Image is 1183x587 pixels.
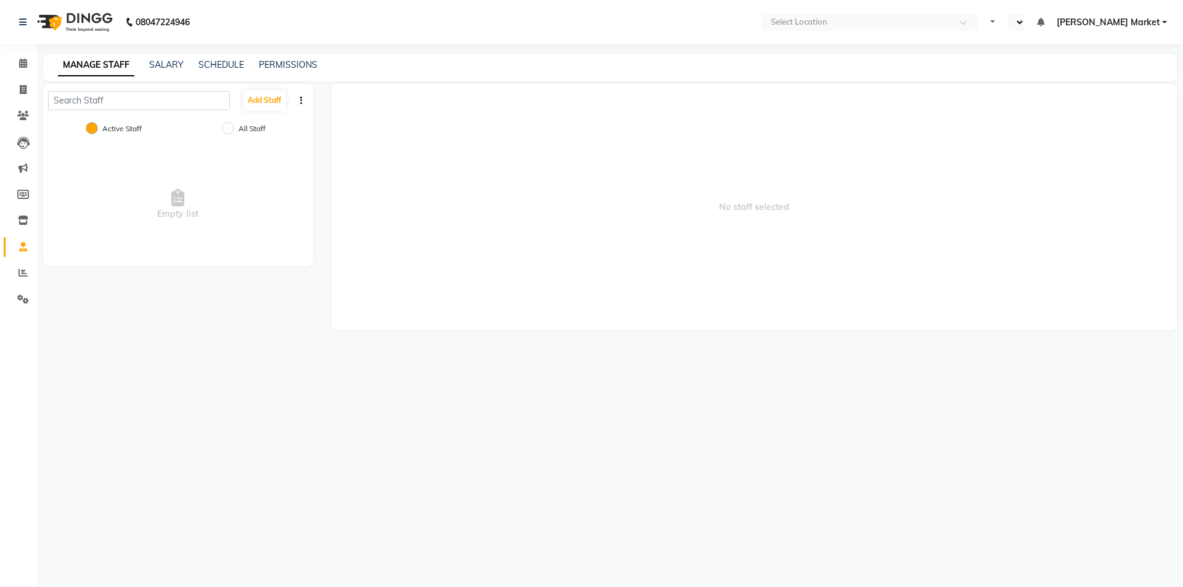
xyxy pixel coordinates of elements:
input: Search Staff [48,91,230,110]
button: Add Staff [243,90,286,111]
span: [PERSON_NAME] Market [1057,16,1160,29]
span: No staff selected [331,84,1177,330]
b: 08047224946 [136,5,190,39]
a: PERMISSIONS [259,59,317,70]
div: Empty list [43,143,313,266]
label: All Staff [238,123,266,134]
a: MANAGE STAFF [58,54,134,76]
a: SALARY [149,59,184,70]
div: Select Location [771,16,827,28]
label: Active Staff [102,123,142,134]
a: SCHEDULE [198,59,244,70]
img: logo [31,5,116,39]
